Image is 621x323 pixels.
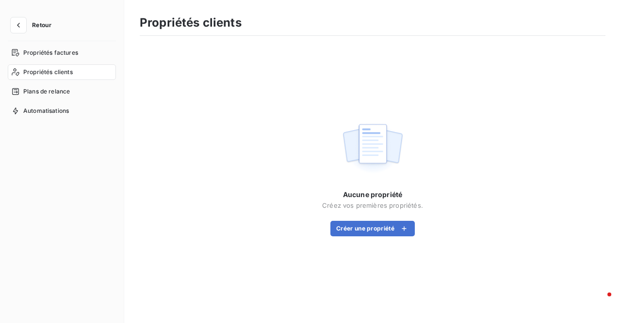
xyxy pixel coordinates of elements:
[23,87,70,96] span: Plans de relance
[8,64,116,80] a: Propriétés clients
[588,290,611,313] iframe: Intercom live chat
[8,103,116,119] a: Automatisations
[32,22,51,28] span: Retour
[8,17,59,33] button: Retour
[322,201,423,209] span: Créez vos premières propriétés.
[330,221,415,236] button: Créer une propriété
[8,45,116,61] a: Propriétés factures
[8,84,116,99] a: Plans de relance
[140,14,242,31] h3: Propriétés clients
[343,190,402,200] span: Aucune propriété
[342,119,404,179] img: empty state
[23,48,78,57] span: Propriétés factures
[23,68,73,77] span: Propriétés clients
[23,107,69,115] span: Automatisations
